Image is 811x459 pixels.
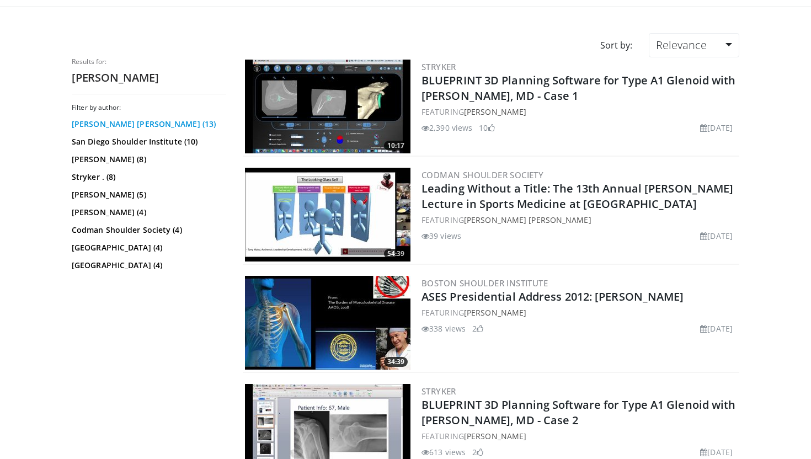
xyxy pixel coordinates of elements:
a: [PERSON_NAME] (8) [72,154,223,165]
img: J9XehesEoQgsycYX4xMDoxOjBrO-I4W8.300x170_q85_crop-smart_upscale.jpg [245,276,410,370]
a: [PERSON_NAME] (4) [72,207,223,218]
li: 2,390 views [421,122,472,134]
div: Sort by: [592,33,641,57]
a: [PERSON_NAME] [464,106,526,117]
a: Codman Shoulder Society [421,169,543,180]
img: fylOjp5pkC-GA4Zn4xMDoxOjA4MTsiGN.300x170_q85_crop-smart_upscale.jpg [245,60,410,153]
p: Results for: [72,57,226,66]
a: Leading Without a Title: The 13th Annual [PERSON_NAME] Lecture in Sports Medicine at [GEOGRAPHIC_... [421,181,733,211]
div: FEATURING [421,430,737,442]
span: 34:39 [384,357,408,367]
a: Stryker [421,386,456,397]
li: 613 views [421,446,466,458]
a: San Diego Shoulder Institute (10) [72,136,223,147]
a: [GEOGRAPHIC_DATA] (4) [72,242,223,253]
li: 39 views [421,230,461,242]
li: 2 [472,323,483,334]
a: 54:39 [245,168,410,261]
a: Relevance [649,33,739,57]
h2: [PERSON_NAME] [72,71,226,85]
h3: Filter by author: [72,103,226,112]
a: [PERSON_NAME] (5) [72,189,223,200]
li: [DATE] [700,446,733,458]
a: [PERSON_NAME] [PERSON_NAME] [464,215,591,225]
img: 57f468be-3f20-46ad-9c99-2003108a8c8b.300x170_q85_crop-smart_upscale.jpg [245,168,410,261]
a: BLUEPRINT 3D Planning Software for Type A1 Glenoid with [PERSON_NAME], MD - Case 2 [421,397,736,428]
a: 34:39 [245,276,410,370]
li: 338 views [421,323,466,334]
span: 10:17 [384,141,408,151]
a: ASES Presidential Address 2012: [PERSON_NAME] [421,289,684,304]
a: [PERSON_NAME] [464,307,526,318]
div: FEATURING [421,106,737,118]
div: FEATURING [421,307,737,318]
li: [DATE] [700,122,733,134]
a: [GEOGRAPHIC_DATA] (4) [72,260,223,271]
li: [DATE] [700,323,733,334]
a: [PERSON_NAME] [PERSON_NAME] (13) [72,119,223,130]
a: Codman Shoulder Society (4) [72,225,223,236]
a: 10:17 [245,60,410,153]
a: [PERSON_NAME] [464,431,526,441]
a: Boston Shoulder Institute [421,277,548,289]
li: [DATE] [700,230,733,242]
a: BLUEPRINT 3D Planning Software for Type A1 Glenoid with [PERSON_NAME], MD - Case 1 [421,73,736,103]
a: Stryker . (8) [72,172,223,183]
a: Stryker [421,61,456,72]
span: Relevance [656,38,707,52]
div: FEATURING [421,214,737,226]
li: 10 [479,122,494,134]
li: 2 [472,446,483,458]
span: 54:39 [384,249,408,259]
